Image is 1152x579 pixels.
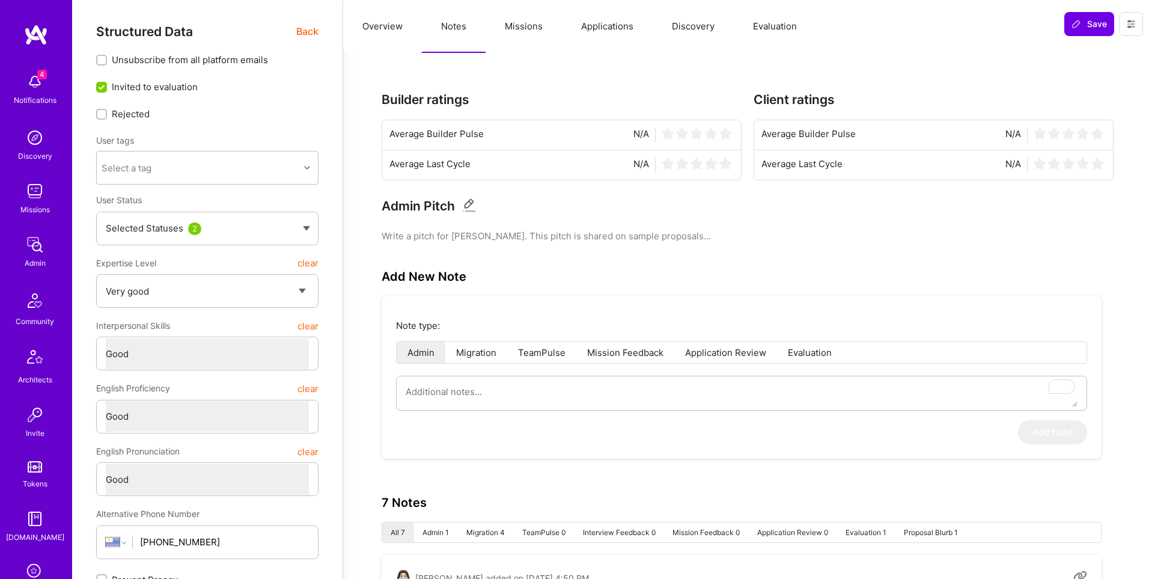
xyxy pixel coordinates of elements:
img: star [1077,127,1089,139]
li: Evaluation [777,342,843,363]
img: tokens [28,461,42,473]
div: Invite [26,427,44,440]
img: star [705,127,717,139]
span: N/A [1005,158,1021,173]
h3: Admin Pitch [382,198,455,213]
img: guide book [23,507,47,531]
img: star [1048,158,1060,170]
li: Interview Feedback 0 [574,522,664,542]
li: TeamPulse 0 [513,522,574,542]
li: Migration [445,342,507,363]
li: All 7 [382,522,414,542]
span: Back [296,24,318,39]
span: Selected Statuses [106,222,183,234]
span: N/A [633,127,649,142]
span: Average Builder Pulse [389,127,484,142]
img: star [690,158,702,170]
h3: Client ratings [754,92,1114,107]
p: Note type: [396,319,1087,332]
img: star [1034,127,1046,139]
button: Save [1064,12,1114,36]
img: Invite [23,403,47,427]
div: 2 [188,222,201,235]
div: [DOMAIN_NAME] [6,531,64,544]
div: Discovery [18,150,52,162]
button: clear [297,253,318,274]
li: Application Review 0 [749,522,837,542]
div: Architects [18,373,52,386]
img: star [1034,158,1046,170]
span: Save [1071,18,1107,30]
div: Admin [25,257,46,269]
img: star [676,127,688,139]
input: +1 (000) 000-0000 [140,527,309,557]
span: N/A [1005,127,1021,142]
img: Architects [20,345,49,373]
img: star [719,127,731,139]
h3: Builder ratings [382,92,742,107]
img: star [1091,158,1103,170]
div: Tokens [23,477,47,490]
span: Invited to evaluation [112,81,198,93]
button: clear [297,378,318,399]
li: Mission Feedback 0 [664,522,749,542]
img: star [676,158,688,170]
li: Mission Feedback [576,342,674,363]
img: star [719,158,731,170]
li: Admin 1 [414,522,458,542]
i: icon Chevron [304,165,310,171]
img: star [662,127,674,139]
div: Notifications [14,94,56,106]
li: TeamPulse [507,342,576,363]
button: clear [297,441,318,462]
img: bell [23,70,47,94]
img: star [1062,127,1074,139]
span: Structured Data [96,24,193,39]
img: logo [24,24,48,46]
div: Select a tag [102,162,151,174]
img: star [662,158,674,170]
button: Add Note [1018,420,1087,444]
h3: 7 Notes [382,495,427,510]
img: caret [303,226,310,231]
button: clear [297,315,318,337]
span: English Pronunciation [96,441,180,462]
div: Missions [20,203,50,216]
span: Alternative Phone Number [96,509,200,519]
span: Average Last Cycle [389,158,471,173]
li: Evaluation 1 [837,522,895,542]
span: Interpersonal Skills [96,315,170,337]
span: English Proficiency [96,378,170,399]
span: Expertise Level [96,253,156,274]
span: Average Builder Pulse [761,127,856,142]
img: teamwork [23,179,47,203]
span: Rejected [112,108,150,120]
img: star [705,158,717,170]
img: star [1077,158,1089,170]
li: Migration 4 [458,522,514,542]
textarea: To enrich screen reader interactions, please activate Accessibility in Grammarly extension settings [406,376,1077,407]
img: star [1062,158,1074,170]
span: User Status [96,195,142,205]
img: Community [20,286,49,315]
i: Edit [462,198,476,212]
span: N/A [633,158,649,173]
pre: Write a pitch for [PERSON_NAME]. This pitch is shared on sample proposals... [382,230,1114,242]
img: admin teamwork [23,233,47,257]
img: discovery [23,126,47,150]
span: 4 [37,70,47,79]
label: User tags [96,135,134,146]
span: Average Last Cycle [761,158,843,173]
img: star [690,127,702,139]
img: star [1048,127,1060,139]
li: Application Review [674,342,777,363]
li: Admin [397,342,445,363]
span: Unsubscribe from all platform emails [112,54,268,66]
div: Community [16,315,54,328]
li: Proposal Blurb 1 [895,522,966,542]
h3: Add New Note [382,269,466,284]
img: star [1091,127,1103,139]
